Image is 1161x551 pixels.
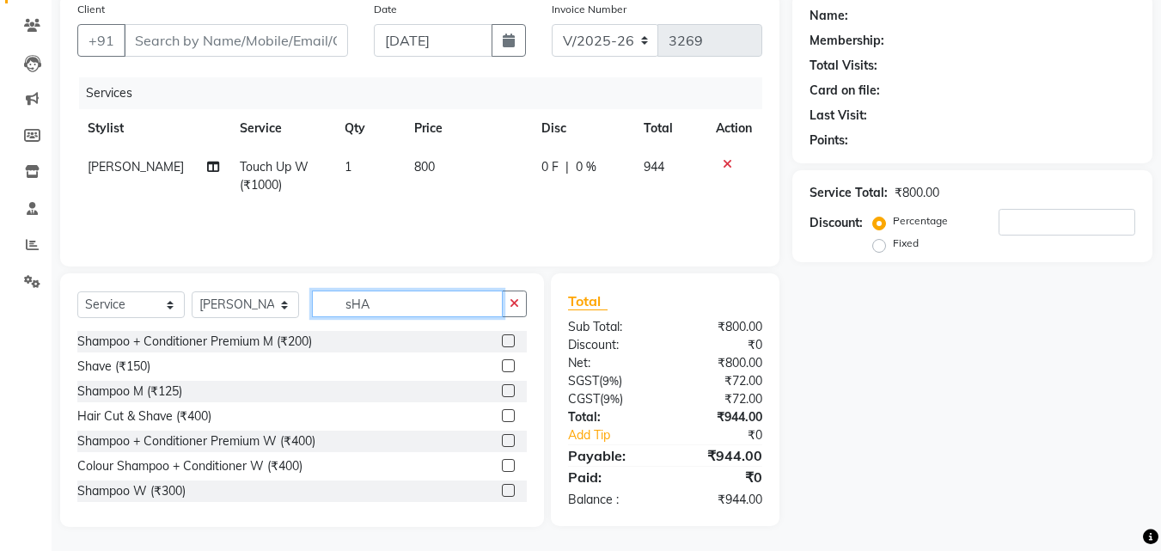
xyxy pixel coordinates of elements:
span: 944 [644,159,664,174]
div: Shampoo W (₹300) [77,482,186,500]
a: Add Tip [555,426,683,444]
label: Percentage [893,213,948,229]
div: Last Visit: [810,107,867,125]
th: Price [404,109,531,148]
div: Shampoo M (₹125) [77,383,182,401]
input: Search by Name/Mobile/Email/Code [124,24,348,57]
div: ₹0 [665,467,775,487]
label: Fixed [893,236,919,251]
th: Disc [531,109,633,148]
div: Membership: [810,32,884,50]
div: ₹0 [684,426,776,444]
span: 800 [414,159,435,174]
div: ( ) [555,390,665,408]
div: Total: [555,408,665,426]
label: Date [374,2,397,17]
input: Search or Scan [312,291,503,317]
span: CGST [568,391,600,407]
label: Invoice Number [552,2,626,17]
div: Shampoo + Conditioner Premium W (₹400) [77,432,315,450]
th: Qty [334,109,404,148]
div: ( ) [555,372,665,390]
div: Sub Total: [555,318,665,336]
span: 1 [345,159,351,174]
div: Paid: [555,467,665,487]
th: Stylist [77,109,229,148]
span: Total [568,292,608,310]
button: +91 [77,24,125,57]
div: Payable: [555,445,665,466]
div: ₹72.00 [665,372,775,390]
div: Discount: [810,214,863,232]
div: Balance : [555,491,665,509]
span: [PERSON_NAME] [88,159,184,174]
div: ₹944.00 [665,445,775,466]
div: Name: [810,7,848,25]
div: Card on file: [810,82,880,100]
span: Touch Up W (₹1000) [240,159,309,193]
div: Shampoo + Conditioner Premium M (₹200) [77,333,312,351]
div: ₹944.00 [665,491,775,509]
div: Services [79,77,775,109]
div: Service Total: [810,184,888,202]
span: 0 % [576,158,596,176]
div: ₹800.00 [665,318,775,336]
th: Total [633,109,706,148]
span: 9% [603,392,620,406]
div: ₹72.00 [665,390,775,408]
div: Total Visits: [810,57,877,75]
div: Colour Shampoo + Conditioner W (₹400) [77,457,302,475]
span: 9% [602,374,619,388]
div: Shave (₹150) [77,358,150,376]
span: | [565,158,569,176]
th: Service [229,109,334,148]
th: Action [706,109,762,148]
span: SGST [568,373,599,389]
div: Discount: [555,336,665,354]
span: 0 F [541,158,559,176]
div: Points: [810,132,848,150]
div: ₹800.00 [665,354,775,372]
label: Client [77,2,105,17]
div: ₹0 [665,336,775,354]
div: ₹800.00 [895,184,939,202]
div: ₹944.00 [665,408,775,426]
div: Hair Cut & Shave (₹400) [77,407,211,425]
div: Net: [555,354,665,372]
